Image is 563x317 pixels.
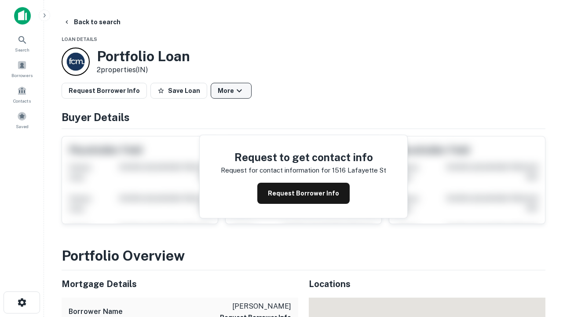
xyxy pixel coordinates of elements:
button: Request Borrower Info [257,183,350,204]
h4: Request to get contact info [221,149,386,165]
span: Saved [16,123,29,130]
h4: Buyer Details [62,109,545,125]
iframe: Chat Widget [519,218,563,261]
p: 2 properties (IN) [97,65,190,75]
p: [PERSON_NAME] [220,301,291,312]
h5: Mortgage Details [62,277,298,291]
span: Loan Details [62,37,97,42]
p: 1516 lafayette st [332,165,386,176]
p: Request for contact information for [221,165,330,176]
h3: Portfolio Loan [97,48,190,65]
span: Contacts [13,97,31,104]
button: Save Loan [150,83,207,99]
button: Request Borrower Info [62,83,147,99]
span: Borrowers [11,72,33,79]
h5: Locations [309,277,545,291]
a: Search [3,31,41,55]
h6: Borrower Name [69,306,123,317]
img: capitalize-icon.png [14,7,31,25]
button: Back to search [60,14,124,30]
a: Saved [3,108,41,132]
h3: Portfolio Overview [62,245,545,266]
button: More [211,83,252,99]
span: Search [15,46,29,53]
a: Contacts [3,82,41,106]
a: Borrowers [3,57,41,81]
